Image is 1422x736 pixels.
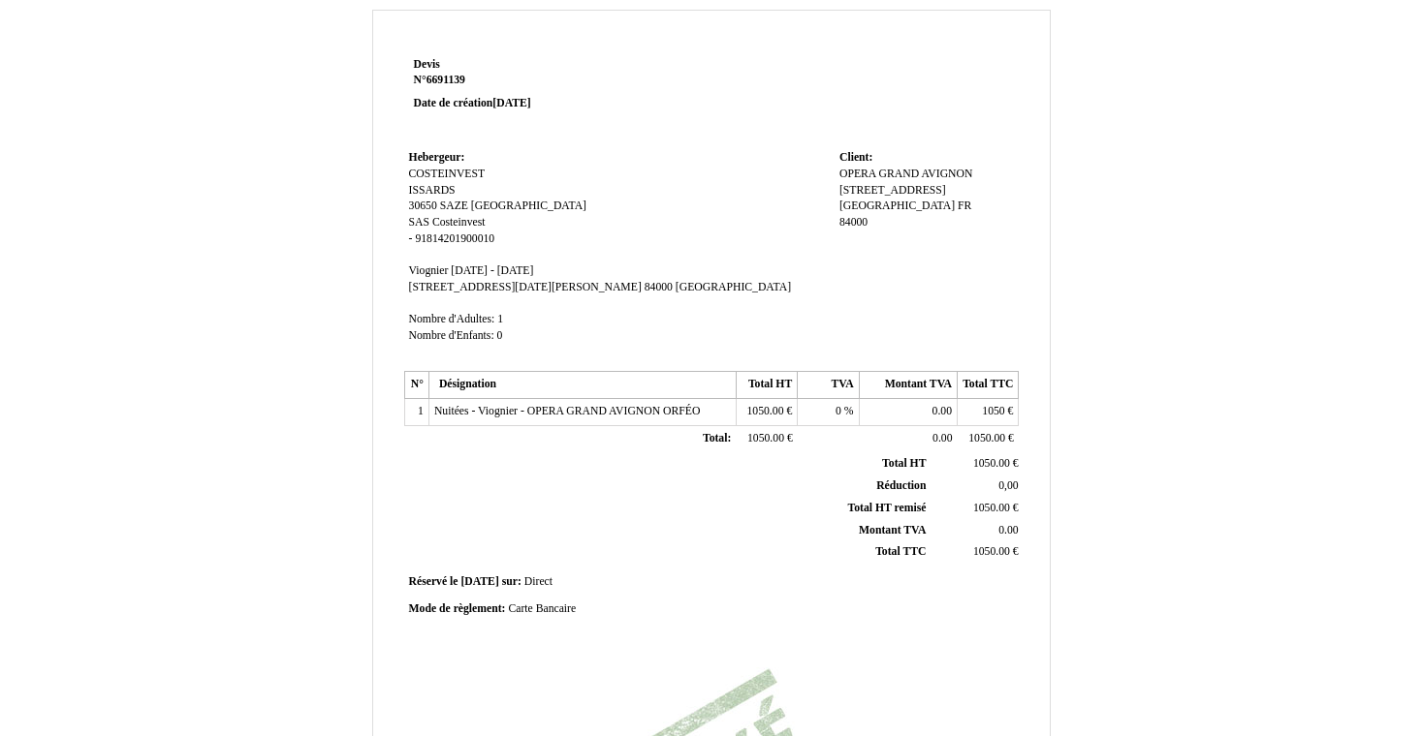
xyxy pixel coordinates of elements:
[932,405,952,417] span: 0.00
[434,405,701,417] span: Nuitées - Viognier - OPERA GRAND AVIGNON ORFÉO
[703,432,731,445] span: Total:
[497,329,503,342] span: 0
[409,232,413,245] span: -
[798,399,859,426] td: %
[497,313,503,325] span: 1
[958,399,1019,426] td: €
[973,545,1010,558] span: 1050.00
[409,216,429,229] span: SAS
[859,524,926,537] span: Montant TVA
[427,74,465,86] span: 6691139
[836,405,841,417] span: 0
[982,405,1004,417] span: 1050
[414,58,440,71] span: Devis
[502,575,521,588] span: sur:
[409,313,495,325] span: Nombre d'Adultes:
[404,399,428,426] td: 1
[440,199,468,212] span: SAZE
[958,372,1019,399] th: Total TTC
[409,168,486,180] span: COSTEINVEST
[415,232,494,245] span: 91814201900010
[404,372,428,399] th: N°
[409,264,449,277] span: Viognier
[492,97,530,109] span: [DATE]
[524,575,553,588] span: Direct
[736,372,797,399] th: Total HT
[460,575,498,588] span: [DATE]
[409,329,494,342] span: Nombre d'Enfants:
[409,184,456,197] span: ISSARDS
[930,497,1022,519] td: €
[998,479,1018,492] span: 0,00
[798,372,859,399] th: TVA
[958,425,1019,452] td: €
[859,372,957,399] th: Montant TVA
[16,8,74,66] button: Ouvrir le widget de chat LiveChat
[409,151,465,164] span: Hebergeur:
[645,281,673,293] span: 84000
[839,151,872,164] span: Client:
[839,216,868,229] span: 84000
[428,372,736,399] th: Désignation
[409,199,437,212] span: 30650
[839,199,955,212] span: [GEOGRAPHIC_DATA]
[839,184,946,197] span: [STREET_ADDRESS]
[958,199,971,212] span: FR
[998,524,1018,537] span: 0.00
[676,281,791,293] span: [GEOGRAPHIC_DATA]
[932,432,952,445] span: 0.00
[409,602,506,615] span: Mode de règlement:
[968,432,1005,445] span: 1050.00
[839,168,876,180] span: OPERA
[471,199,586,212] span: [GEOGRAPHIC_DATA]
[414,97,531,109] strong: Date de création
[747,432,784,445] span: 1050.00
[876,479,926,492] span: Réduction
[879,168,973,180] span: GRAND AVIGNON
[973,502,1010,514] span: 1050.00
[432,216,486,229] span: Costeinvest
[451,264,533,277] span: [DATE] - [DATE]
[736,399,797,426] td: €
[409,281,642,293] span: [STREET_ADDRESS][DATE][PERSON_NAME]
[736,425,797,452] td: €
[930,541,1022,564] td: €
[508,602,576,615] span: Carte Bancaire
[847,502,926,514] span: Total HT remisé
[746,405,783,417] span: 1050.00
[973,457,1010,470] span: 1050.00
[409,575,458,588] span: Réservé le
[414,73,646,88] strong: N°
[875,545,926,558] span: Total TTC
[882,457,926,470] span: Total HT
[930,453,1022,475] td: €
